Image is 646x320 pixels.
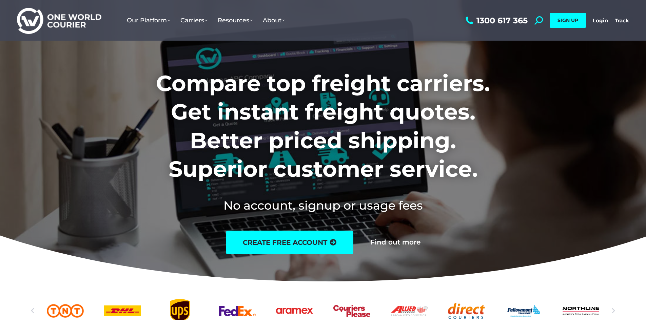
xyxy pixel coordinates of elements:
a: 1300 617 365 [464,16,528,25]
span: Resources [218,17,253,24]
a: Our Platform [122,10,175,31]
h2: No account, signup or usage fees [111,197,535,214]
a: Find out more [370,239,420,246]
a: Carriers [175,10,213,31]
h1: Compare top freight carriers. Get instant freight quotes. Better priced shipping. Superior custom... [111,69,535,184]
a: Track [615,17,629,24]
a: About [258,10,290,31]
a: SIGN UP [550,13,586,28]
span: SIGN UP [557,17,578,23]
a: create free account [226,231,353,254]
span: Our Platform [127,17,170,24]
span: Carriers [180,17,208,24]
img: One World Courier [17,7,101,34]
a: Resources [213,10,258,31]
a: Login [593,17,608,24]
span: About [263,17,285,24]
